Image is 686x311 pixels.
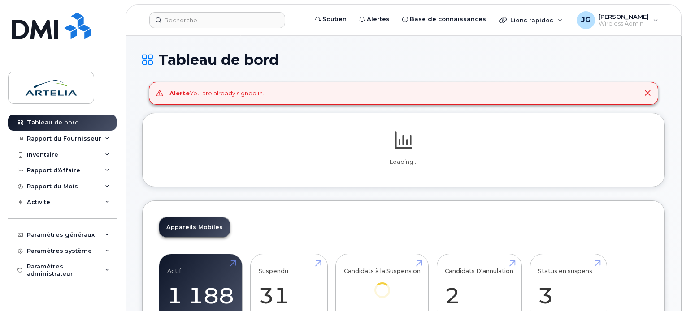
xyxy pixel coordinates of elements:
[169,89,264,98] div: You are already signed in.
[142,52,665,68] h1: Tableau de bord
[159,158,648,166] p: Loading...
[159,217,230,237] a: Appareils Mobiles
[344,259,421,310] a: Candidats à la Suspension
[169,89,190,97] strong: Alerte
